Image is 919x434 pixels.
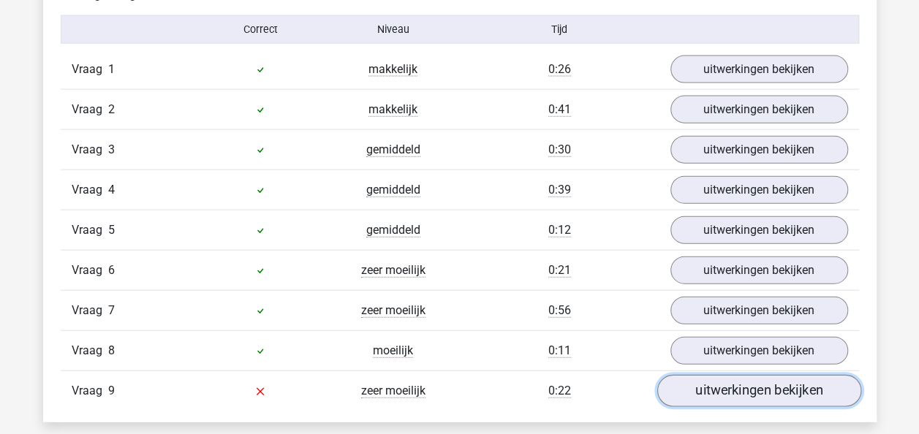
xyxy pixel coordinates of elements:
[548,102,571,117] span: 0:41
[72,181,108,199] span: Vraag
[548,263,571,278] span: 0:21
[366,183,420,197] span: gemiddeld
[108,102,115,116] span: 2
[548,384,571,398] span: 0:22
[108,142,115,156] span: 3
[108,384,115,397] span: 9
[72,101,108,118] span: Vraag
[657,375,861,407] a: uitwerkingen bekijken
[72,302,108,319] span: Vraag
[108,223,115,237] span: 5
[368,102,417,117] span: makkelijk
[548,343,571,358] span: 0:11
[108,343,115,357] span: 8
[72,61,108,78] span: Vraag
[366,142,420,157] span: gemiddeld
[72,262,108,279] span: Vraag
[194,22,327,37] div: Correct
[368,62,417,77] span: makkelijk
[72,382,108,400] span: Vraag
[72,342,108,359] span: Vraag
[670,96,848,123] a: uitwerkingen bekijken
[548,142,571,157] span: 0:30
[670,337,848,365] a: uitwerkingen bekijken
[327,22,460,37] div: Niveau
[72,141,108,159] span: Vraag
[670,56,848,83] a: uitwerkingen bekijken
[670,136,848,164] a: uitwerkingen bekijken
[670,256,848,284] a: uitwerkingen bekijken
[670,297,848,324] a: uitwerkingen bekijken
[361,263,426,278] span: zeer moeilijk
[548,183,571,197] span: 0:39
[366,223,420,237] span: gemiddeld
[548,62,571,77] span: 0:26
[548,303,571,318] span: 0:56
[548,223,571,237] span: 0:12
[459,22,659,37] div: Tijd
[361,303,426,318] span: zeer moeilijk
[670,176,848,204] a: uitwerkingen bekijken
[108,183,115,197] span: 4
[108,263,115,277] span: 6
[670,216,848,244] a: uitwerkingen bekijken
[72,221,108,239] span: Vraag
[361,384,426,398] span: zeer moeilijk
[108,303,115,317] span: 7
[108,62,115,76] span: 1
[373,343,413,358] span: moeilijk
